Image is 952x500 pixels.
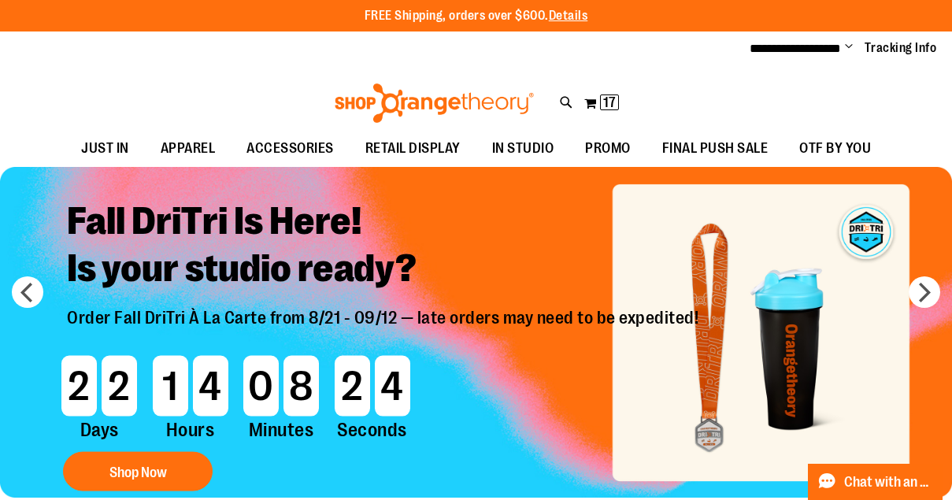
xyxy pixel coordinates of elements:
[150,417,231,443] span: Hours
[65,131,145,167] a: JUST IN
[476,131,570,167] a: IN STUDIO
[59,417,139,443] span: Days
[55,185,714,498] a: Fall DriTri Is Here!Is your studio ready? Order Fall DriTri À La Carte from 8/21 - 09/12 — late o...
[569,131,646,167] a: PROMO
[350,131,476,167] a: RETAIL DISPLAY
[808,464,943,500] button: Chat with an Expert
[231,131,350,167] a: ACCESSORIES
[909,276,940,308] button: next
[153,356,188,417] span: 1
[865,39,937,57] a: Tracking Info
[799,131,871,166] span: OTF BY YOU
[246,131,334,166] span: ACCESSORIES
[55,307,714,347] p: Order Fall DriTri À La Carte from 8/21 - 09/12 — late orders may need to be expedited!
[283,356,319,417] span: 8
[12,276,43,308] button: prev
[63,451,213,491] button: Shop Now
[335,356,370,417] span: 2
[646,131,784,167] a: FINAL PUSH SALE
[662,131,769,166] span: FINAL PUSH SALE
[332,83,536,123] img: Shop Orangetheory
[783,131,887,167] a: OTF BY YOU
[193,356,228,417] span: 4
[102,356,137,417] span: 2
[332,417,413,443] span: Seconds
[549,9,588,23] a: Details
[845,40,853,56] button: Account menu
[55,185,714,307] h2: Fall DriTri Is Here! Is your studio ready?
[375,356,410,417] span: 4
[585,131,631,166] span: PROMO
[243,356,279,417] span: 0
[492,131,554,166] span: IN STUDIO
[81,131,129,166] span: JUST IN
[603,94,616,110] span: 17
[145,131,232,167] a: APPAREL
[365,131,461,166] span: RETAIL DISPLAY
[365,7,588,25] p: FREE Shipping, orders over $600.
[61,356,97,417] span: 2
[241,417,321,443] span: Minutes
[161,131,216,166] span: APPAREL
[844,475,933,490] span: Chat with an Expert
